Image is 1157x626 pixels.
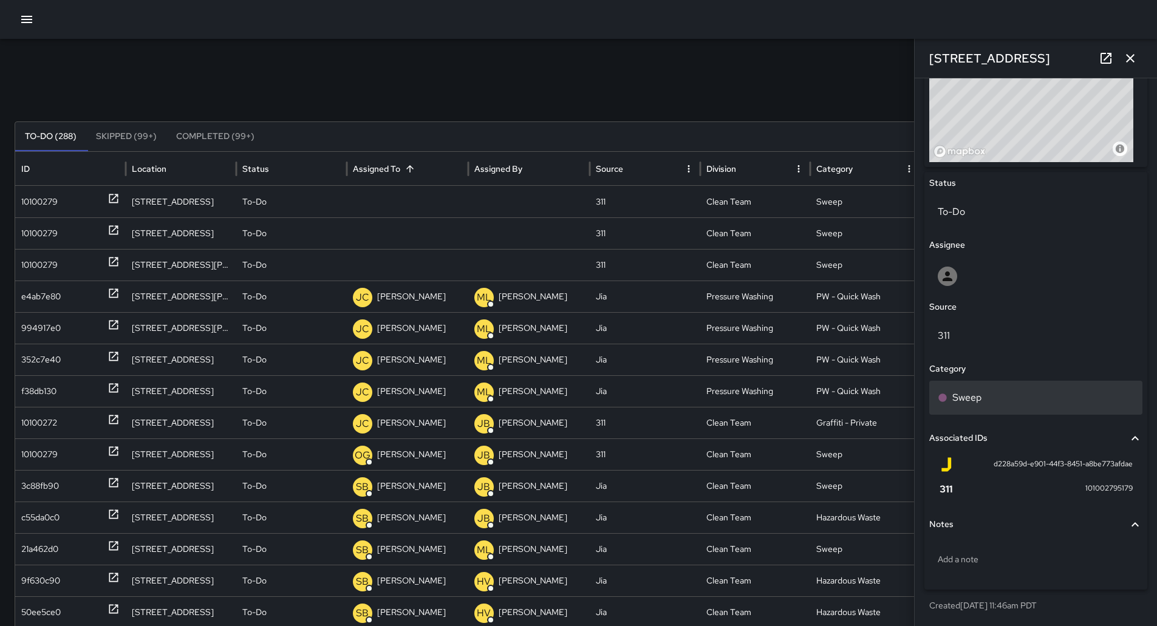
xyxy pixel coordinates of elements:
[15,122,86,151] button: To-Do (288)
[126,281,236,312] div: 39 Mason Street
[86,122,166,151] button: Skipped (99+)
[21,344,61,375] div: 352c7e40
[377,407,446,438] p: [PERSON_NAME]
[126,470,236,502] div: 993 Mission Street
[590,407,700,438] div: 311
[499,407,567,438] p: [PERSON_NAME]
[810,375,921,407] div: PW - Quick Wash
[810,217,921,249] div: Sweep
[21,376,56,407] div: f38db130
[810,438,921,470] div: Sweep
[700,217,811,249] div: Clean Team
[377,376,446,407] p: [PERSON_NAME]
[816,163,853,174] div: Category
[810,281,921,312] div: PW - Quick Wash
[590,281,700,312] div: Jia
[242,313,267,344] p: To-Do
[499,502,567,533] p: [PERSON_NAME]
[21,439,58,470] div: 10100279
[590,375,700,407] div: Jia
[499,344,567,375] p: [PERSON_NAME]
[590,438,700,470] div: 311
[126,249,236,281] div: 27 Harriet Street
[700,502,811,533] div: Clean Team
[126,344,236,375] div: 83 Eddy Street
[590,186,700,217] div: 311
[499,376,567,407] p: [PERSON_NAME]
[126,312,236,344] div: 39 Mason Street
[356,290,369,305] p: JC
[21,502,60,533] div: c55da0c0
[242,250,267,281] p: To-Do
[356,574,369,589] p: SB
[21,471,59,502] div: 3c88fb90
[700,470,811,502] div: Clean Team
[477,480,490,494] p: JB
[477,606,491,621] p: HV
[700,565,811,596] div: Clean Team
[477,353,491,368] p: ML
[242,439,267,470] p: To-Do
[242,281,267,312] p: To-Do
[126,186,236,217] div: 991 Market Street
[810,533,921,565] div: Sweep
[477,322,491,336] p: ML
[242,471,267,502] p: To-Do
[790,160,807,177] button: Division column menu
[477,543,491,557] p: ML
[355,448,370,463] p: OG
[356,606,369,621] p: SB
[590,249,700,281] div: 311
[242,565,267,596] p: To-Do
[21,281,61,312] div: e4ab7e80
[356,353,369,368] p: JC
[21,565,60,596] div: 9f630c90
[700,312,811,344] div: Pressure Washing
[477,290,491,305] p: ML
[706,163,736,174] div: Division
[700,375,811,407] div: Pressure Washing
[590,217,700,249] div: 311
[377,281,446,312] p: [PERSON_NAME]
[377,565,446,596] p: [PERSON_NAME]
[126,375,236,407] div: 1098a Market Street
[21,218,58,249] div: 10100279
[21,250,58,281] div: 10100279
[810,249,921,281] div: Sweep
[377,471,446,502] p: [PERSON_NAME]
[700,249,811,281] div: Clean Team
[242,534,267,565] p: To-Do
[21,186,58,217] div: 10100279
[700,281,811,312] div: Pressure Washing
[499,471,567,502] p: [PERSON_NAME]
[477,448,490,463] p: JB
[356,543,369,557] p: SB
[810,407,921,438] div: Graffiti - Private
[700,407,811,438] div: Clean Team
[21,313,61,344] div: 994917e0
[810,186,921,217] div: Sweep
[353,163,400,174] div: Assigned To
[477,385,491,400] p: ML
[590,470,700,502] div: Jia
[477,574,491,589] p: HV
[590,502,700,533] div: Jia
[377,439,446,470] p: [PERSON_NAME]
[242,163,269,174] div: Status
[126,502,236,533] div: 1066 Mission Street
[499,534,567,565] p: [PERSON_NAME]
[590,344,700,375] div: Jia
[356,511,369,526] p: SB
[356,385,369,400] p: JC
[499,439,567,470] p: [PERSON_NAME]
[810,312,921,344] div: PW - Quick Wash
[700,344,811,375] div: Pressure Washing
[126,533,236,565] div: 1036 Mission Street
[901,160,918,177] button: Category column menu
[242,407,267,438] p: To-Do
[132,163,166,174] div: Location
[474,163,522,174] div: Assigned By
[499,313,567,344] p: [PERSON_NAME]
[356,322,369,336] p: JC
[700,186,811,217] div: Clean Team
